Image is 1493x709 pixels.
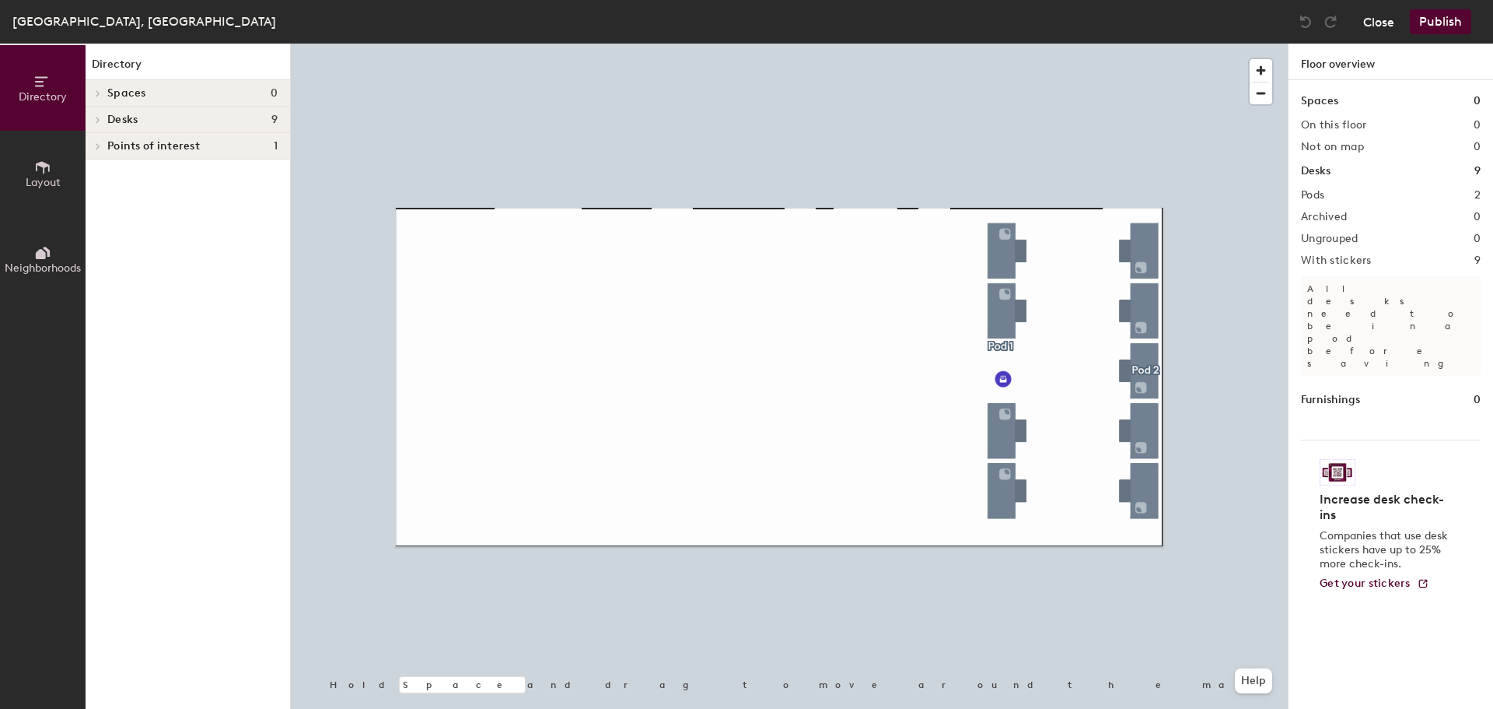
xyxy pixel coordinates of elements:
[107,140,200,153] span: Points of interest
[1474,391,1481,409] h1: 0
[1235,669,1272,693] button: Help
[1320,492,1453,523] h4: Increase desk check-ins
[1474,163,1481,180] h1: 9
[1320,577,1429,591] a: Get your stickers
[1288,44,1493,80] h1: Floor overview
[1474,189,1481,202] h2: 2
[1474,141,1481,153] h2: 0
[1301,211,1347,223] h2: Archived
[1301,189,1324,202] h2: Pods
[12,12,276,31] div: [GEOGRAPHIC_DATA], [GEOGRAPHIC_DATA]
[1301,233,1358,245] h2: Ungrouped
[86,56,290,80] h1: Directory
[1474,233,1481,245] h2: 0
[5,261,81,275] span: Neighborhoods
[1474,254,1481,267] h2: 9
[271,87,278,100] span: 0
[1298,14,1313,30] img: Undo
[1410,9,1471,34] button: Publish
[1301,163,1330,180] h1: Desks
[271,114,278,126] span: 9
[107,87,146,100] span: Spaces
[107,114,138,126] span: Desks
[1301,119,1367,132] h2: On this floor
[1474,119,1481,132] h2: 0
[1323,14,1338,30] img: Redo
[1320,577,1411,590] span: Get your stickers
[1320,459,1355,486] img: Sticker logo
[19,90,67,104] span: Directory
[1301,141,1364,153] h2: Not on map
[274,140,278,153] span: 1
[1301,254,1372,267] h2: With stickers
[1474,93,1481,110] h1: 0
[1301,276,1481,376] p: All desks need to be in a pod before saving
[1474,211,1481,223] h2: 0
[1320,529,1453,571] p: Companies that use desk stickers have up to 25% more check-ins.
[26,176,61,189] span: Layout
[1363,9,1394,34] button: Close
[1301,391,1360,409] h1: Furnishings
[1301,93,1338,110] h1: Spaces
